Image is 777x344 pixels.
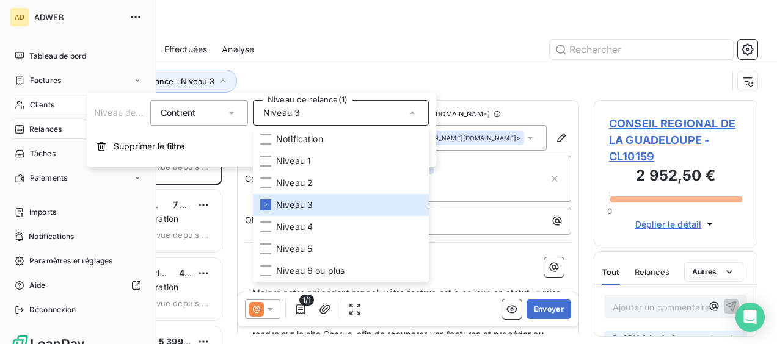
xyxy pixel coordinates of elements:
[87,133,436,160] button: Supprimer le filtre
[607,206,612,216] span: 0
[632,217,720,231] button: Déplier le détail
[609,115,742,165] span: CONSEIL REGIONAL DE LA GUADELOUPE - CL10159
[161,107,195,118] span: Contient
[263,107,300,119] span: Niveau 3
[245,173,288,185] label: Cc :
[179,268,222,278] span: 4 717,96 €
[276,199,313,211] span: Niveau 3
[30,99,54,110] span: Clients
[30,148,56,159] span: Tâches
[87,70,237,93] button: Niveau de relance : Niveau 3
[104,76,214,86] span: Niveau de relance : Niveau 3
[276,133,323,145] span: Notification
[622,333,706,344] span: ADV Adweb-Outremer
[735,303,765,332] div: Open Intercom Messenger
[252,287,564,312] span: Malgré notre précédent rappel, vôtre facture est à ce jour, en statut « mise à disposition du des...
[164,43,208,56] span: Effectuées
[684,262,743,282] button: Autres
[222,43,254,56] span: Analyse
[252,259,283,269] span: Bonjour
[635,267,669,277] span: Relances
[29,231,74,242] span: Notifications
[245,215,272,225] span: Objet :
[710,335,755,342] span: [DATE] 04:26
[602,267,620,277] span: Tout
[30,75,61,86] span: Factures
[143,298,211,308] span: prévue depuis 4 jours
[29,256,112,267] span: Paramètres et réglages
[114,140,184,152] span: Supprimer le filtre
[29,51,86,62] span: Tableau de bord
[299,295,314,306] span: 1/1
[276,221,313,233] span: Niveau 4
[609,165,742,189] h3: 2 952,50 €
[29,304,76,315] span: Déconnexion
[34,12,122,22] span: ADWEB
[29,124,62,135] span: Relances
[527,299,571,319] button: Envoyer
[635,218,702,231] span: Déplier le détail
[29,280,46,291] span: Aide
[29,207,56,218] span: Imports
[10,276,146,295] a: Aide
[94,107,169,118] span: Niveau de relance
[276,265,345,277] span: Niveau 6 ou plus
[276,155,311,167] span: Niveau 1
[276,243,312,255] span: Niveau 5
[30,173,67,184] span: Paiements
[550,40,733,59] input: Rechercher
[10,7,29,27] div: AD
[276,177,313,189] span: Niveau 2
[143,230,211,240] span: prévue depuis 12 jours
[173,199,219,210] span: 7 552,34 €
